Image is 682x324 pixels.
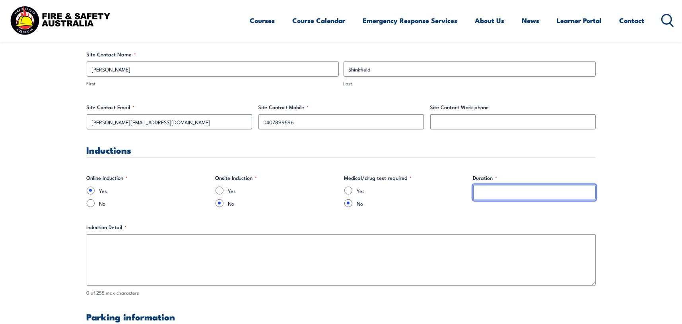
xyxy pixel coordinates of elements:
[473,174,596,182] label: Duration
[216,174,257,182] legend: Onsite Induction
[87,223,596,231] label: Induction Detail
[87,174,128,182] legend: Online Induction
[293,10,346,31] a: Course Calendar
[87,80,339,87] label: First
[87,145,596,154] h3: Inductions
[475,10,505,31] a: About Us
[87,103,252,111] label: Site Contact Email
[99,199,209,207] label: No
[430,103,596,111] label: Site Contact Work phone
[87,312,596,321] h3: Parking information
[357,187,467,195] label: Yes
[87,50,136,58] legend: Site Contact Name
[522,10,540,31] a: News
[620,10,645,31] a: Contact
[357,199,467,207] label: No
[87,289,596,297] div: 0 of 255 max characters
[344,174,412,182] legend: Medical/drug test required
[228,199,338,207] label: No
[99,187,209,195] label: Yes
[344,80,596,87] label: Last
[228,187,338,195] label: Yes
[363,10,458,31] a: Emergency Response Services
[258,103,424,111] label: Site Contact Mobile
[250,10,275,31] a: Courses
[557,10,602,31] a: Learner Portal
